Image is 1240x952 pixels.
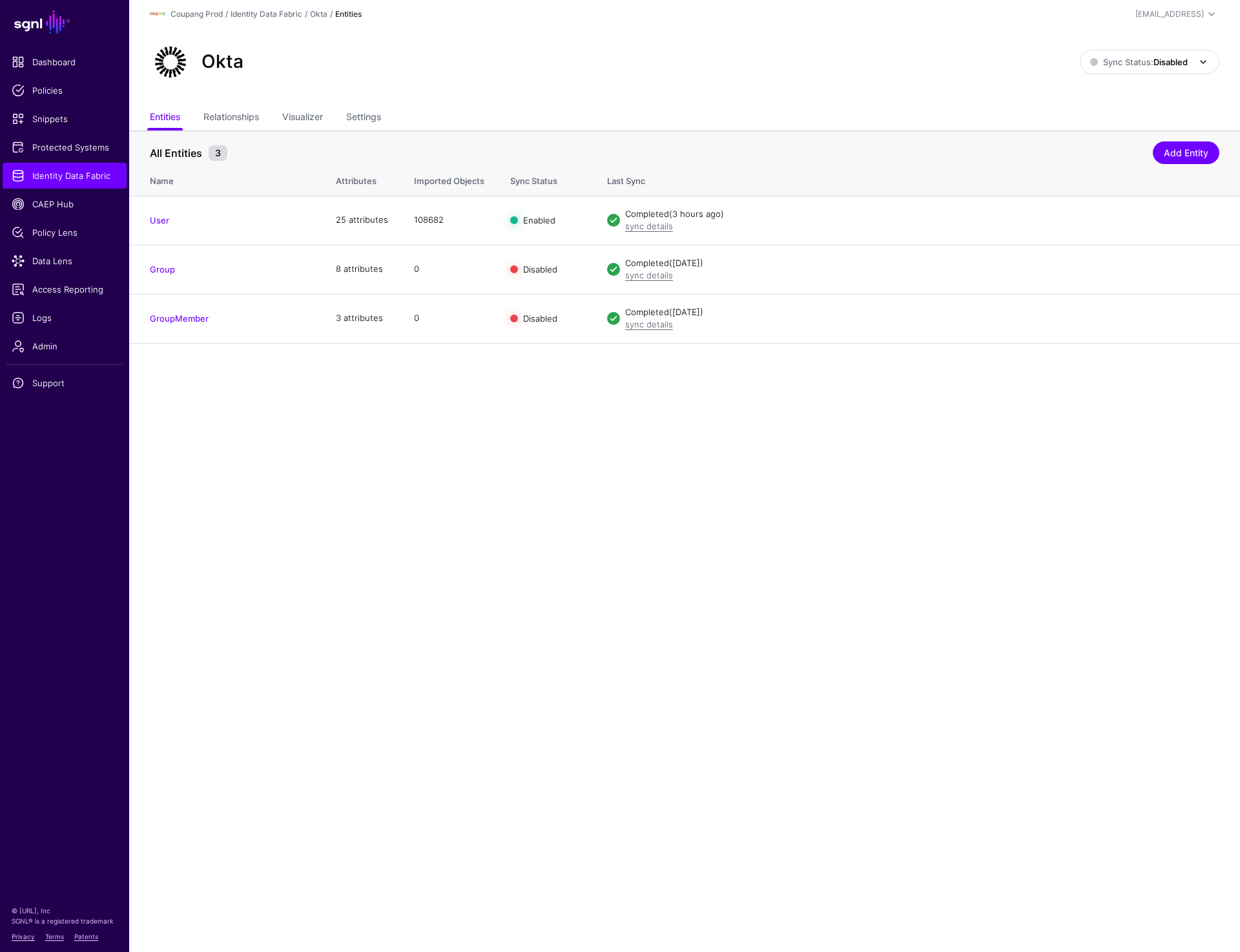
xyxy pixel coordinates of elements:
[231,9,302,19] a: Identity Data Fabric
[523,215,555,225] span: Enabled
[401,294,497,343] td: 0
[150,313,209,324] a: GroupMember
[150,264,175,274] a: Group
[3,106,127,132] a: Snippets
[3,134,127,160] a: Protected Systems
[625,208,1219,221] div: Completed (3 hours ago)
[12,84,118,97] span: Policies
[401,196,497,245] td: 108682
[3,248,127,274] a: Data Lens
[12,141,118,154] span: Protected Systems
[323,294,401,343] td: 3 attributes
[12,340,118,353] span: Admin
[129,162,323,196] th: Name
[12,254,118,267] span: Data Lens
[209,145,227,161] small: 3
[625,257,1219,270] div: Completed ([DATE])
[150,215,169,225] a: User
[594,162,1240,196] th: Last Sync
[203,106,259,130] a: Relationships
[201,51,243,73] h2: Okta
[3,78,127,103] a: Policies
[625,306,1219,319] div: Completed ([DATE])
[346,106,381,130] a: Settings
[335,9,362,19] strong: Entities
[3,305,127,331] a: Logs
[3,276,127,302] a: Access Reporting
[1135,8,1204,20] div: [EMAIL_ADDRESS]
[45,933,64,940] a: Terms
[12,169,118,182] span: Identity Data Fabric
[401,245,497,294] td: 0
[3,191,127,217] a: CAEP Hub
[497,162,594,196] th: Sync Status
[323,162,401,196] th: Attributes
[323,196,401,245] td: 25 attributes
[302,8,310,20] div: /
[625,270,673,280] a: sync details
[625,319,673,329] a: sync details
[223,8,231,20] div: /
[150,41,191,83] img: svg+xml;base64,PHN2ZyB3aWR0aD0iNjQiIGhlaWdodD0iNjQiIHZpZXdCb3g9IjAgMCA2NCA2NCIgZmlsbD0ibm9uZSIgeG...
[74,933,98,940] a: Patents
[12,916,118,926] p: SGNL® is a registered trademark
[12,377,118,389] span: Support
[3,49,127,75] a: Dashboard
[523,264,557,274] span: Disabled
[12,283,118,296] span: Access Reporting
[1090,57,1188,67] span: Sync Status:
[150,6,165,22] img: svg+xml;base64,PHN2ZyBpZD0iTG9nbyIgeG1sbnM9Imh0dHA6Ly93d3cudzMub3JnLzIwMDAvc3ZnIiB3aWR0aD0iMTIxLj...
[401,162,497,196] th: Imported Objects
[170,9,223,19] a: Coupang Prod
[523,313,557,324] span: Disabled
[327,8,335,20] div: /
[1153,57,1188,67] strong: Disabled
[12,56,118,68] span: Dashboard
[8,8,121,36] a: SGNL
[323,245,401,294] td: 8 attributes
[625,221,673,231] a: sync details
[12,905,118,916] p: © [URL], Inc
[310,9,327,19] a: Okta
[3,163,127,189] a: Identity Data Fabric
[12,226,118,239] span: Policy Lens
[3,333,127,359] a: Admin
[12,311,118,324] span: Logs
[12,198,118,211] span: CAEP Hub
[147,145,205,161] span: All Entities
[282,106,323,130] a: Visualizer
[1153,141,1219,164] a: Add Entity
[3,220,127,245] a: Policy Lens
[150,106,180,130] a: Entities
[12,112,118,125] span: Snippets
[12,933,35,940] a: Privacy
